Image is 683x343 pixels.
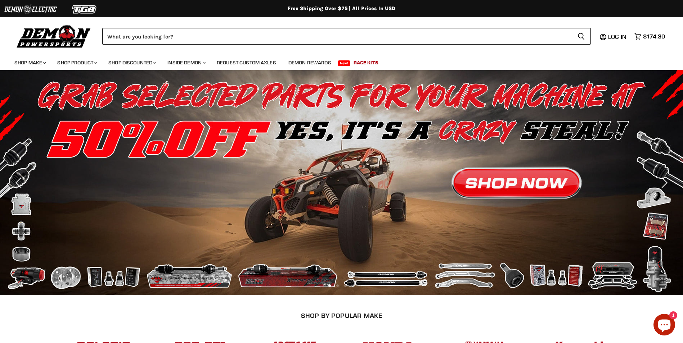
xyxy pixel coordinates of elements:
li: Page dot 4 [352,284,355,287]
button: Next [656,175,670,190]
span: $174.30 [643,33,665,40]
input: Search [102,28,572,45]
inbox-online-store-chat: Shopify online store chat [651,314,677,337]
a: Shop Discounted [103,55,161,70]
form: Product [102,28,591,45]
a: Race Kits [348,55,384,70]
a: Request Custom Axles [211,55,282,70]
a: Inside Demon [162,55,210,70]
h2: SHOP BY POPULAR MAKE [62,312,621,319]
span: Log in [608,33,626,40]
img: Demon Powersports [14,23,93,49]
li: Page dot 1 [328,284,331,287]
li: Page dot 3 [344,284,347,287]
a: Log in [605,33,631,40]
button: Search [572,28,591,45]
img: TGB Logo 2 [58,3,112,16]
span: New! [338,60,350,66]
a: $174.30 [631,31,669,42]
a: Demon Rewards [283,55,337,70]
button: Previous [13,175,27,190]
a: Shop Make [9,55,50,70]
a: Shop Product [52,55,102,70]
ul: Main menu [9,52,663,70]
div: Free Shipping Over $75 | All Prices In USD [54,5,630,12]
li: Page dot 2 [336,284,339,287]
img: Demon Electric Logo 2 [4,3,58,16]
